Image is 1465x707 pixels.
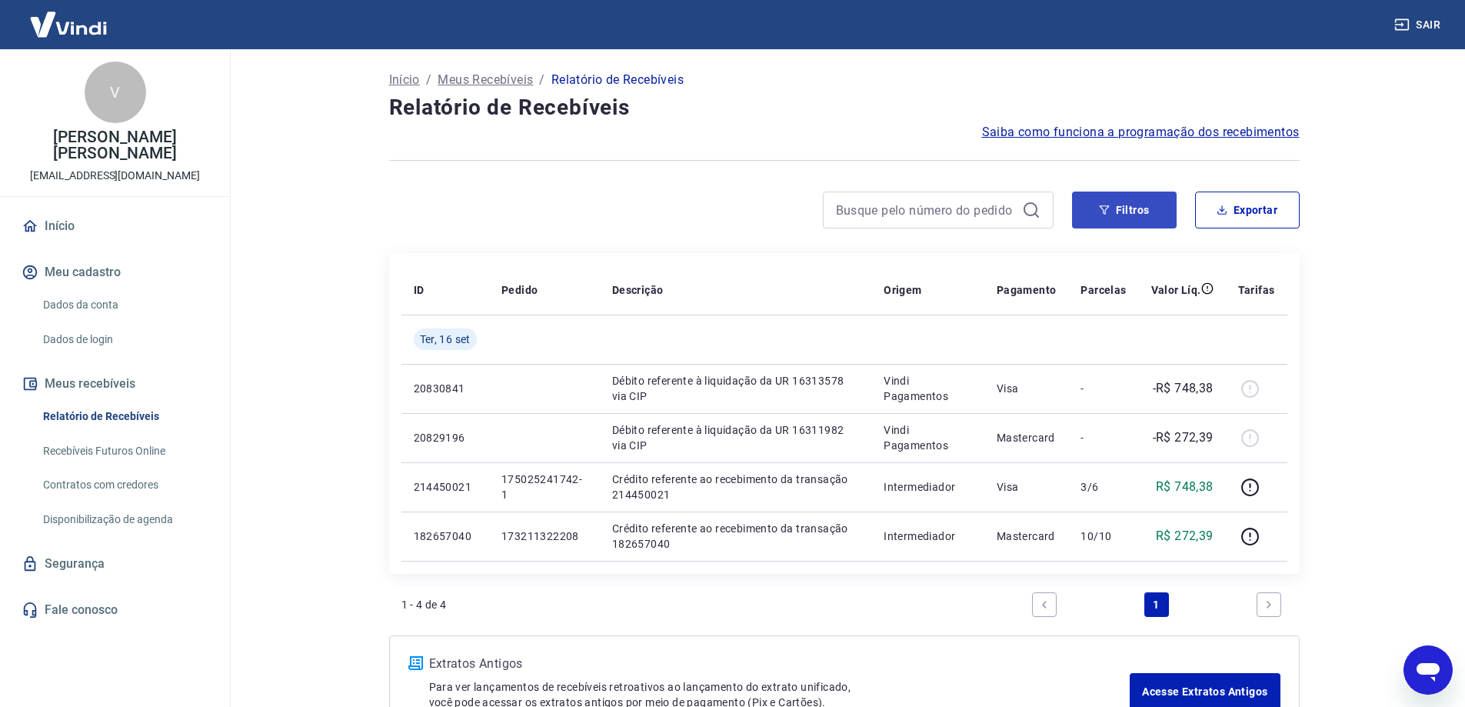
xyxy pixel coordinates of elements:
p: 182657040 [414,529,477,544]
p: - [1080,381,1126,396]
span: Ter, 16 set [420,332,471,347]
button: Exportar [1195,192,1300,228]
input: Busque pelo número do pedido [836,198,1016,222]
a: Recebíveis Futuros Online [37,435,211,467]
p: Descrição [612,282,664,298]
p: / [426,71,431,89]
h4: Relatório de Recebíveis [389,92,1300,123]
a: Next page [1257,592,1281,617]
a: Previous page [1032,592,1057,617]
p: 173211322208 [501,529,588,544]
a: Relatório de Recebíveis [37,401,211,432]
p: Relatório de Recebíveis [551,71,684,89]
p: Visa [997,479,1057,495]
ul: Pagination [1026,586,1287,623]
p: / [539,71,544,89]
a: Meus Recebíveis [438,71,533,89]
button: Filtros [1072,192,1177,228]
button: Meus recebíveis [18,367,211,401]
a: Fale conosco [18,593,211,627]
p: Pedido [501,282,538,298]
p: -R$ 272,39 [1153,429,1214,447]
p: -R$ 748,38 [1153,379,1214,398]
a: Contratos com credores [37,469,211,501]
p: 214450021 [414,479,477,495]
p: 20829196 [414,430,477,445]
p: Vindi Pagamentos [884,373,972,404]
img: ícone [408,656,423,670]
p: Intermediador [884,529,972,544]
a: Page 1 is your current page [1144,592,1169,617]
p: Visa [997,381,1057,396]
p: Débito referente à liquidação da UR 16311982 via CIP [612,422,859,453]
p: R$ 748,38 [1156,478,1214,496]
p: [PERSON_NAME] [PERSON_NAME] [12,129,218,162]
p: Mastercard [997,430,1057,445]
div: V [85,62,146,123]
a: Dados da conta [37,289,211,321]
p: Pagamento [997,282,1057,298]
p: Tarifas [1238,282,1275,298]
p: Débito referente à liquidação da UR 16313578 via CIP [612,373,859,404]
a: Disponibilização de agenda [37,504,211,535]
a: Início [389,71,420,89]
p: - [1080,430,1126,445]
p: Vindi Pagamentos [884,422,972,453]
p: Mastercard [997,529,1057,544]
button: Sair [1391,11,1447,39]
a: Dados de login [37,324,211,355]
p: Crédito referente ao recebimento da transação 214450021 [612,472,859,502]
button: Meu cadastro [18,255,211,289]
p: 20830841 [414,381,477,396]
p: [EMAIL_ADDRESS][DOMAIN_NAME] [30,168,200,184]
a: Saiba como funciona a programação dos recebimentos [982,123,1300,142]
p: Parcelas [1080,282,1126,298]
p: 10/10 [1080,529,1126,544]
a: Início [18,209,211,243]
p: 3/6 [1080,479,1126,495]
p: Extratos Antigos [429,655,1130,673]
a: Segurança [18,547,211,581]
p: R$ 272,39 [1156,527,1214,545]
img: Vindi [18,1,118,48]
p: 1 - 4 de 4 [401,597,447,612]
p: Intermediador [884,479,972,495]
iframe: Botão para abrir a janela de mensagens [1403,645,1453,695]
p: Crédito referente ao recebimento da transação 182657040 [612,521,859,552]
p: Valor Líq. [1151,282,1201,298]
p: 175025241742-1 [501,472,588,502]
p: Origem [884,282,921,298]
p: ID [414,282,425,298]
